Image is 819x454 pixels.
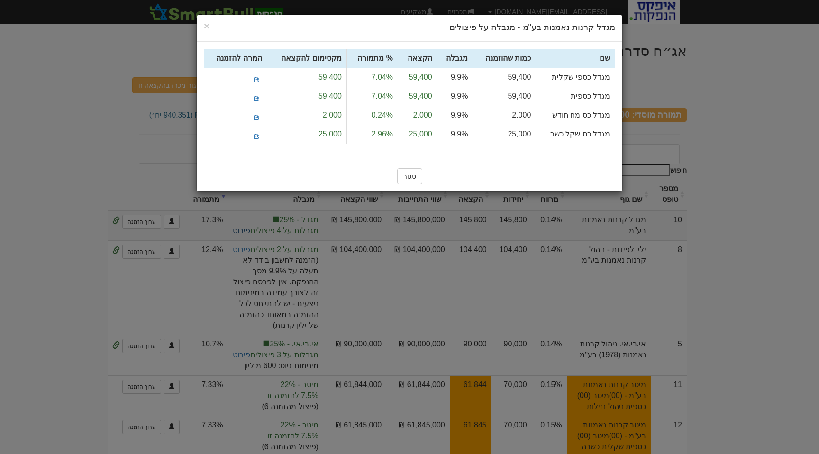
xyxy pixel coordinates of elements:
th: מגבלה [437,49,473,68]
td: 0.24% [346,106,398,125]
td: 2,000 [473,106,536,125]
td: 7.04% [346,68,398,87]
td: 59,400 [473,87,536,106]
td: 7.04% [346,87,398,106]
td: 9.9% [437,87,473,106]
th: המרה להזמנה [204,49,267,68]
th: מקסימום להקצאה [267,49,346,68]
th: שם [536,49,615,68]
td: 59,400 [473,68,536,87]
button: סגור [397,168,422,184]
td: 59,400 [267,68,346,87]
h4: מגדל קרנות נאמנות בע"מ - מגבלה על פיצולים [204,22,615,34]
td: 9.9% [437,106,473,125]
th: % מתמורה [346,49,398,68]
td: 25,000 [473,125,536,144]
span: × [204,20,209,31]
td: 2,000 [398,106,437,125]
th: כמות שהוזמנה [473,49,536,68]
td: מגדל כספית [536,87,615,106]
td: 25,000 [398,125,437,144]
td: 2.96% [346,125,398,144]
td: 9.9% [437,68,473,87]
td: 9.9% [437,125,473,144]
td: 59,400 [398,87,437,106]
td: 25,000 [267,125,346,144]
td: 59,400 [267,87,346,106]
td: מגדל כספי שקלית [536,68,615,87]
td: 59,400 [398,68,437,87]
td: 2,000 [267,106,346,125]
th: הקצאה [398,49,437,68]
td: הקצאה בפועל לקבוצת סמארטבול 25%, לתשומת ליבך: עדכון המגבלות ישנה את אפשרויות ההקצאה הסופיות. [228,210,323,240]
td: מגדל כס מח חודש [536,106,615,125]
td: מגדל כס שקל כשר [536,125,615,144]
